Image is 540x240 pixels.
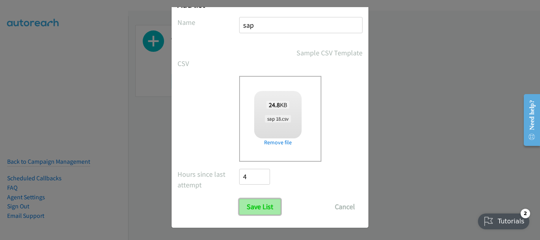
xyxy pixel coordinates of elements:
a: Sample CSV Template [296,47,363,58]
iframe: Checklist [473,206,534,234]
span: sap 18.csv [265,115,291,123]
label: Hours since last attempt [177,169,239,190]
label: CSV [177,58,239,69]
a: Remove file [254,138,302,147]
strong: 24.8 [269,101,280,109]
button: Cancel [327,199,363,215]
label: Name [177,17,239,28]
iframe: Resource Center [517,89,540,151]
input: Save List [239,199,281,215]
span: KB [266,101,290,109]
